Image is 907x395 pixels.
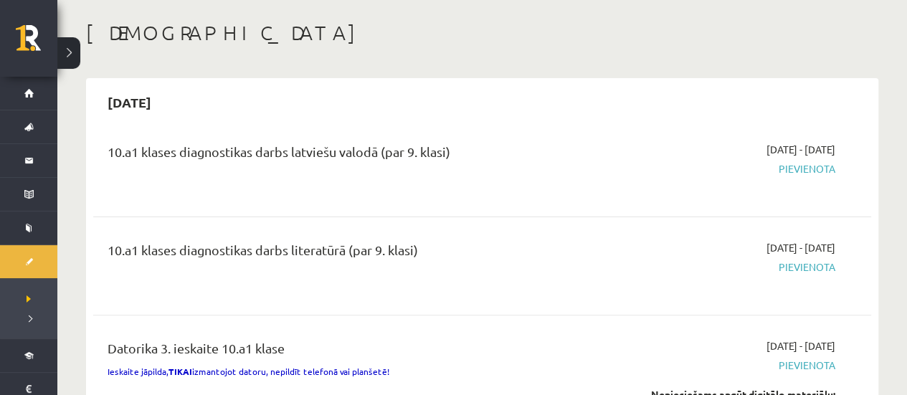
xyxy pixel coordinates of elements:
[16,25,57,61] a: Rīgas 1. Tālmācības vidusskola
[108,142,586,168] div: 10.a1 klases diagnostikas darbs latviešu valodā (par 9. klasi)
[108,338,586,365] div: Datorika 3. ieskaite 10.a1 klase
[168,366,192,377] strong: TIKAI
[108,240,586,267] div: 10.a1 klases diagnostikas darbs literatūrā (par 9. klasi)
[766,142,835,157] span: [DATE] - [DATE]
[607,358,835,373] span: Pievienota
[108,366,389,377] span: Ieskaite jāpilda, izmantojot datoru, nepildīt telefonā vai planšetē!
[93,85,166,119] h2: [DATE]
[607,260,835,275] span: Pievienota
[607,161,835,176] span: Pievienota
[766,338,835,353] span: [DATE] - [DATE]
[86,21,878,45] h1: [DEMOGRAPHIC_DATA]
[766,240,835,255] span: [DATE] - [DATE]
